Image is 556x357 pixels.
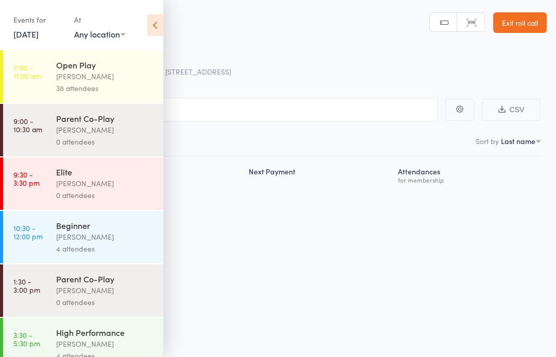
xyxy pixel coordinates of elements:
[56,231,154,243] div: [PERSON_NAME]
[56,284,154,296] div: [PERSON_NAME]
[56,70,154,82] div: [PERSON_NAME]
[56,124,154,136] div: [PERSON_NAME]
[56,189,154,201] div: 0 attendees
[56,338,154,350] div: [PERSON_NAME]
[3,211,163,263] a: 10:30 -12:00 pmBeginner[PERSON_NAME]4 attendees
[15,98,438,121] input: Search by name
[165,66,231,77] span: [STREET_ADDRESS]
[74,28,125,40] div: Any location
[13,224,43,240] time: 10:30 - 12:00 pm
[108,161,245,188] div: Membership
[74,11,125,28] div: At
[245,161,394,188] div: Next Payment
[13,28,39,40] a: [DATE]
[493,12,547,33] a: Exit roll call
[3,104,163,156] a: 9:00 -10:30 amParent Co-Play[PERSON_NAME]0 attendees
[56,82,154,94] div: 38 attendees
[13,277,40,294] time: 1:30 - 3:00 pm
[56,136,154,148] div: 0 attendees
[56,327,154,338] div: High Performance
[56,59,154,70] div: Open Play
[398,176,536,183] div: for membership
[3,50,163,103] a: 7:00 -11:00 amOpen Play[PERSON_NAME]38 attendees
[476,136,499,146] label: Sort by
[56,273,154,284] div: Parent Co-Play
[56,113,154,124] div: Parent Co-Play
[394,161,541,188] div: Atten­dances
[13,63,41,80] time: 7:00 - 11:00 am
[13,331,40,347] time: 3:30 - 5:30 pm
[56,166,154,177] div: Elite
[56,243,154,255] div: 4 attendees
[482,99,541,121] button: CSV
[13,170,40,187] time: 9:30 - 3:30 pm
[501,136,535,146] div: Last name
[13,117,42,133] time: 9:00 - 10:30 am
[3,157,163,210] a: 9:30 -3:30 pmElite[PERSON_NAME]0 attendees
[3,264,163,317] a: 1:30 -3:00 pmParent Co-Play[PERSON_NAME]0 attendees
[56,220,154,231] div: Beginner
[56,296,154,308] div: 0 attendees
[56,177,154,189] div: [PERSON_NAME]
[13,11,64,28] div: Events for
